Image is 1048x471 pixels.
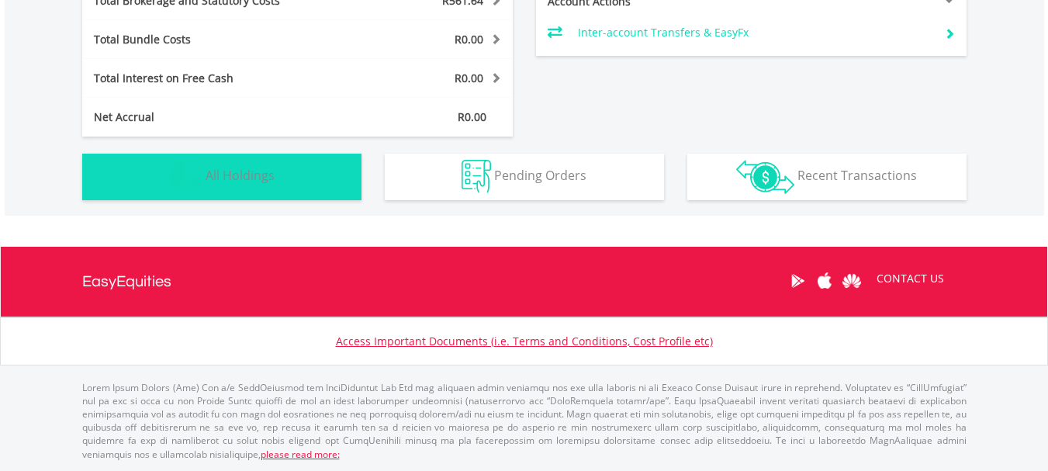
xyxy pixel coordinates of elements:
a: Huawei [839,257,866,305]
a: Apple [811,257,839,305]
button: Recent Transactions [687,154,967,200]
div: Total Interest on Free Cash [82,71,334,86]
span: R0.00 [455,32,483,47]
span: R0.00 [455,71,483,85]
span: R0.00 [458,109,486,124]
span: Recent Transactions [797,167,917,184]
button: Pending Orders [385,154,664,200]
img: transactions-zar-wht.png [736,160,794,194]
div: Total Bundle Costs [82,32,334,47]
span: All Holdings [206,167,275,184]
a: please read more: [261,448,340,461]
a: Access Important Documents (i.e. Terms and Conditions, Cost Profile etc) [336,334,713,348]
a: EasyEquities [82,247,171,317]
td: Inter-account Transfers & EasyFx [578,21,932,44]
a: Google Play [784,257,811,305]
div: Net Accrual [82,109,334,125]
a: CONTACT US [866,257,955,300]
p: Lorem Ipsum Dolors (Ame) Con a/e SeddOeiusmod tem InciDiduntut Lab Etd mag aliquaen admin veniamq... [82,381,967,461]
img: holdings-wht.png [169,160,202,193]
span: Pending Orders [494,167,586,184]
button: All Holdings [82,154,361,200]
img: pending_instructions-wht.png [462,160,491,193]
